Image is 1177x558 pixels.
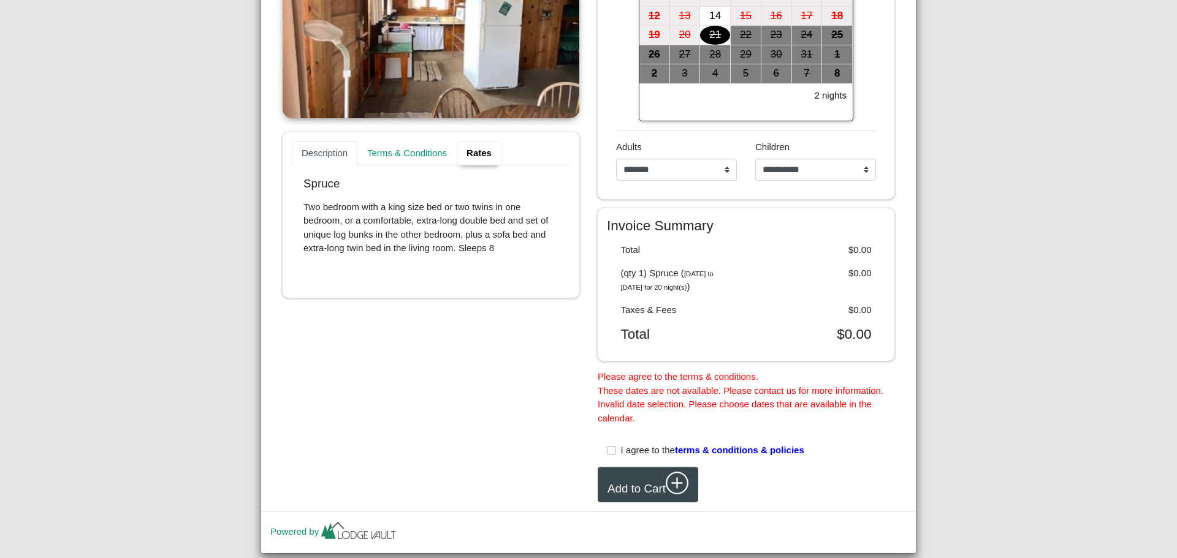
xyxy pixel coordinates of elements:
div: 2 [639,64,669,83]
div: Taxes & Fees [612,303,747,317]
button: 25 [822,26,853,45]
div: $0.00 [746,326,881,342]
button: 8 [822,64,853,84]
button: 13 [670,7,701,26]
div: 30 [761,45,791,64]
h4: Invoice Summary [607,217,885,234]
img: lv-small.ca335149.png [319,519,398,546]
a: Rates [457,141,501,166]
button: 5 [731,64,761,84]
button: 14 [700,7,731,26]
a: Description [292,141,357,166]
button: 27 [670,45,701,65]
p: Two bedroom with a king size bed or two twins in one bedroom, or a comfortable, extra-long double... [303,200,558,255]
span: Children [755,141,790,152]
button: 1 [822,45,853,65]
button: 18 [822,7,853,26]
button: 21 [700,26,731,45]
div: 31 [792,45,822,64]
button: 16 [761,7,792,26]
button: 6 [761,64,792,84]
div: 5 [731,64,761,83]
button: 4 [700,64,731,84]
span: terms & conditions & policies [675,445,804,455]
div: 29 [731,45,761,64]
button: 17 [792,7,823,26]
div: 3 [670,64,700,83]
div: 22 [731,26,761,45]
div: 4 [700,64,730,83]
div: 16 [761,7,791,26]
button: 30 [761,45,792,65]
a: Terms & Conditions [357,141,457,166]
button: 3 [670,64,701,84]
div: (qty 1) Spruce ( ) [612,266,747,294]
span: Adults [616,141,642,152]
div: 6 [761,64,791,83]
div: 19 [639,26,669,45]
div: $0.00 [746,303,881,317]
div: 7 [792,64,822,83]
div: $0.00 [746,266,881,294]
div: 8 [822,64,852,83]
label: I agree to the [621,443,804,458]
div: 1 [822,45,852,64]
li: Please agree to the terms & conditions. [598,370,894,384]
button: 2 [639,64,670,84]
div: 23 [761,26,791,45]
button: 24 [792,26,823,45]
div: 27 [670,45,700,64]
button: Add to Cartplus circle [598,467,698,503]
div: 26 [639,45,669,64]
button: 28 [700,45,731,65]
li: These dates are not available. Please contact us for more information. [598,384,894,398]
div: 15 [731,7,761,26]
button: 19 [639,26,670,45]
button: 15 [731,7,761,26]
p: Spruce [303,177,558,191]
a: Powered by [270,526,398,537]
div: 12 [639,7,669,26]
button: 31 [792,45,823,65]
button: 22 [731,26,761,45]
div: Total [612,243,747,257]
button: 7 [792,64,823,84]
h6: 2 nights [814,90,847,101]
button: 29 [731,45,761,65]
div: Total [612,326,747,342]
button: 26 [639,45,670,65]
button: 23 [761,26,792,45]
div: 28 [700,45,730,64]
div: $0.00 [746,243,881,257]
svg: plus circle [666,472,689,495]
li: Invalid date selection. Please choose dates that are available in the calendar. [598,398,894,425]
button: 20 [670,26,701,45]
button: 12 [639,7,670,26]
